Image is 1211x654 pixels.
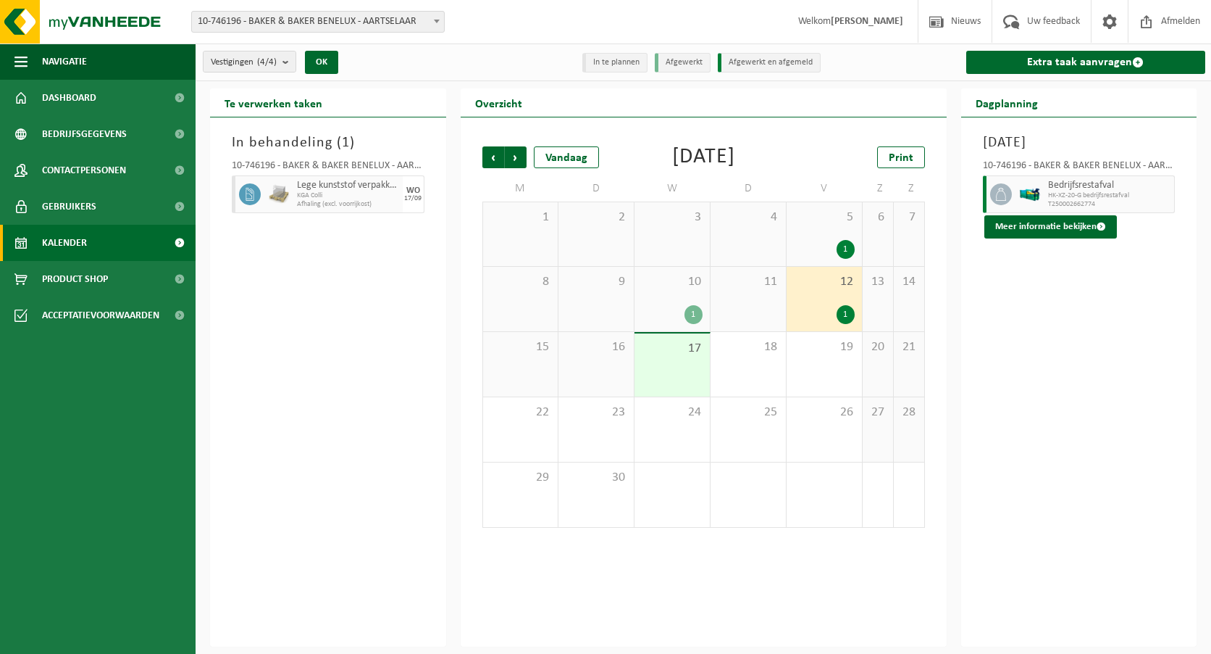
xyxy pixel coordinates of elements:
[566,339,627,355] span: 16
[642,210,703,225] span: 3
[297,180,399,191] span: Lege kunststof verpakkingen van gevaarlijke stoffen
[1048,200,1171,209] span: T250002662774
[305,51,338,74] button: OK
[297,191,399,200] span: KGA Colli
[718,53,821,73] li: Afgewerkt en afgemeld
[984,215,1117,239] button: Meer informatie bekijken
[232,132,424,154] h3: In behandeling ( )
[42,116,127,152] span: Bedrijfsgegevens
[505,146,527,168] span: Volgende
[794,274,855,290] span: 12
[268,183,290,205] img: LP-PA-00000-WDN-11
[558,175,634,202] td: D
[718,274,779,290] span: 11
[983,161,1176,175] div: 10-746196 - BAKER & BAKER BENELUX - AARTSELAAR
[961,88,1052,117] h2: Dagplanning
[342,136,350,150] span: 1
[490,405,550,421] span: 22
[837,240,855,259] div: 1
[257,57,277,67] count: (4/4)
[901,339,917,355] span: 21
[582,53,648,73] li: In te plannen
[534,146,599,168] div: Vandaag
[901,274,917,290] span: 14
[877,146,925,168] a: Print
[718,210,779,225] span: 4
[42,261,108,297] span: Product Shop
[404,195,422,202] div: 17/09
[966,51,1206,74] a: Extra taak aanvragen
[566,274,627,290] span: 9
[490,470,550,486] span: 29
[211,51,277,73] span: Vestigingen
[901,405,917,421] span: 28
[642,405,703,421] span: 24
[642,274,703,290] span: 10
[566,470,627,486] span: 30
[1048,191,1171,200] span: HK-XZ-20-G bedrijfsrestafval
[655,53,711,73] li: Afgewerkt
[711,175,787,202] td: D
[42,297,159,334] span: Acceptatievoorwaarden
[42,189,96,225] span: Gebruikers
[490,339,550,355] span: 15
[482,146,504,168] span: Vorige
[794,405,855,421] span: 26
[901,210,917,225] span: 7
[42,225,87,261] span: Kalender
[794,210,855,225] span: 5
[894,175,925,202] td: Z
[42,44,87,80] span: Navigatie
[870,339,886,355] span: 20
[490,210,550,225] span: 1
[684,305,703,324] div: 1
[634,175,711,202] td: W
[718,339,779,355] span: 18
[192,12,444,32] span: 10-746196 - BAKER & BAKER BENELUX - AARTSELAAR
[191,11,445,33] span: 10-746196 - BAKER & BAKER BENELUX - AARTSELAAR
[1048,180,1171,191] span: Bedrijfsrestafval
[787,175,863,202] td: V
[232,161,424,175] div: 10-746196 - BAKER & BAKER BENELUX - AARTSELAAR
[566,405,627,421] span: 23
[870,405,886,421] span: 27
[672,146,735,168] div: [DATE]
[490,274,550,290] span: 8
[870,274,886,290] span: 13
[406,186,420,195] div: WO
[42,152,126,189] span: Contactpersonen
[42,80,96,116] span: Dashboard
[889,152,913,164] span: Print
[1019,183,1041,205] img: HK-XZ-20-GN-12
[482,175,558,202] td: M
[983,132,1176,154] h3: [DATE]
[837,305,855,324] div: 1
[566,210,627,225] span: 2
[718,405,779,421] span: 25
[210,88,337,117] h2: Te verwerken taken
[794,339,855,355] span: 19
[863,175,894,202] td: Z
[831,16,903,27] strong: [PERSON_NAME]
[870,210,886,225] span: 6
[642,341,703,357] span: 17
[203,51,296,73] button: Vestigingen(4/4)
[461,88,537,117] h2: Overzicht
[297,200,399,209] span: Afhaling (excl. voorrijkost)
